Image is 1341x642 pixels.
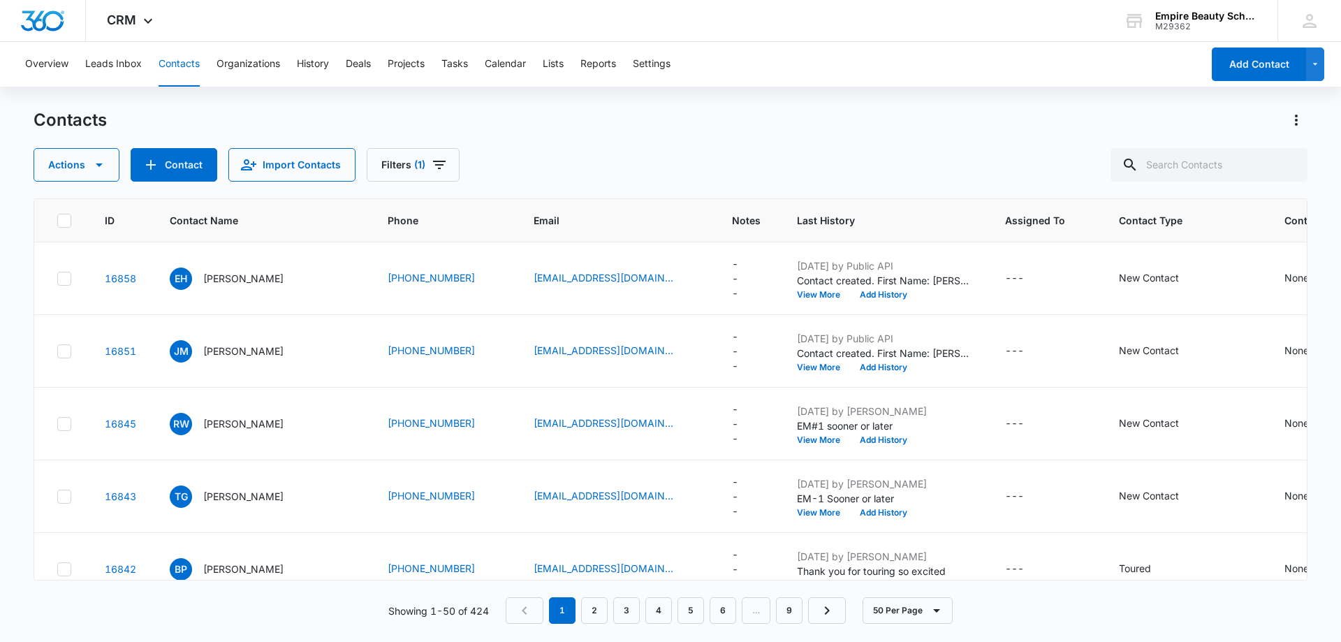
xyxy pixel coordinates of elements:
button: Add History [850,509,917,517]
div: Notes - - Select to Edit Field [732,547,763,591]
a: [PHONE_NUMBER] [388,416,475,430]
div: None [1284,488,1309,503]
button: Add History [850,291,917,299]
div: Email - 26eholden@pmhschool.com - Select to Edit Field [534,270,698,287]
div: New Contact [1119,270,1179,285]
span: ID [105,213,116,228]
button: Overview [25,42,68,87]
button: View More [797,291,850,299]
div: Contact Status - None - Select to Edit Field [1284,416,1334,432]
button: Actions [34,148,119,182]
div: Contact Status - None - Select to Edit Field [1284,488,1334,505]
div: Toured [1119,561,1151,576]
span: Contact Type [1119,213,1231,228]
p: [PERSON_NAME] [203,344,284,358]
div: Contact Type - New Contact - Select to Edit Field [1119,343,1204,360]
a: Page 4 [645,597,672,624]
div: --- [732,402,738,446]
a: [EMAIL_ADDRESS][DOMAIN_NAME] [534,561,673,576]
div: Contact Type - Toured - Select to Edit Field [1119,561,1176,578]
a: [PHONE_NUMBER] [388,270,475,285]
button: Leads Inbox [85,42,142,87]
div: Contact Type - New Contact - Select to Edit Field [1119,270,1204,287]
div: Email - Zombielover603@gmail.com - Select to Edit Field [534,416,698,432]
a: Page 5 [677,597,704,624]
a: Next Page [808,597,846,624]
button: Contacts [159,42,200,87]
div: Email - taylorgarrison7061@outlook.com - Select to Edit Field [534,488,698,505]
div: --- [732,547,738,591]
p: Contact created. First Name: [PERSON_NAME] Last Name: [PERSON_NAME] Source: Form - Contact Us Sta... [797,273,972,288]
a: [EMAIL_ADDRESS][DOMAIN_NAME] [534,270,673,285]
span: EH [170,268,192,290]
div: Notes - - Select to Edit Field [732,329,763,373]
div: --- [1005,561,1024,578]
span: (1) [414,160,425,170]
span: Phone [388,213,480,228]
button: View More [797,509,850,517]
button: Tasks [441,42,468,87]
div: Contact Name - Taylor Garrison - Select to Edit Field [170,486,309,508]
button: 50 Per Page [863,597,953,624]
div: --- [732,256,738,300]
span: Last History [797,213,951,228]
div: --- [1005,270,1024,287]
p: Thank you for touring so excited [797,564,972,578]
button: Add History [850,363,917,372]
a: Navigate to contact details page for Taylor Garrison [105,490,136,502]
h1: Contacts [34,110,107,131]
p: [DATE] by Public API [797,258,972,273]
p: EM-1 Sooner or later [797,491,972,506]
p: [PERSON_NAME] [203,416,284,431]
div: Assigned To - - Select to Edit Field [1005,561,1049,578]
div: --- [732,329,738,373]
p: [DATE] by [PERSON_NAME] [797,404,972,418]
div: Notes - - Select to Edit Field [732,402,763,446]
span: JM [170,340,192,363]
span: Email [534,213,678,228]
a: [PHONE_NUMBER] [388,343,475,358]
div: --- [1005,416,1024,432]
p: [PERSON_NAME] [203,489,284,504]
div: Contact Status - None - Select to Edit Field [1284,270,1334,287]
a: [PHONE_NUMBER] [388,488,475,503]
p: [PERSON_NAME] [203,271,284,286]
button: Calendar [485,42,526,87]
div: account id [1155,22,1257,31]
div: --- [732,474,738,518]
p: [DATE] by [PERSON_NAME] [797,476,972,491]
a: Page 9 [776,597,803,624]
div: Phone - +1 (802) 555-5312 - Select to Edit Field [388,343,500,360]
div: Assigned To - - Select to Edit Field [1005,488,1049,505]
button: Import Contacts [228,148,356,182]
div: Notes - - Select to Edit Field [732,474,763,518]
div: Phone - (603) 998-7350 - Select to Edit Field [388,270,500,287]
div: New Contact [1119,488,1179,503]
div: Contact Name - Bridget Plant - Select to Edit Field [170,558,309,581]
span: TG [170,486,192,508]
p: [DATE] by [PERSON_NAME] [797,549,972,564]
div: Contact Name - Jill Martin - Select to Edit Field [170,340,309,363]
div: None [1284,416,1309,430]
span: CRM [107,13,136,27]
a: Page 3 [613,597,640,624]
p: Showing 1-50 of 424 [388,604,489,618]
span: Assigned To [1005,213,1065,228]
div: Assigned To - - Select to Edit Field [1005,416,1049,432]
div: Contact Type - New Contact - Select to Edit Field [1119,416,1204,432]
button: View More [797,436,850,444]
a: [EMAIL_ADDRESS][DOMAIN_NAME] [534,416,673,430]
div: Contact Status - None - Select to Edit Field [1284,561,1334,578]
span: Notes [732,213,763,228]
div: Assigned To - - Select to Edit Field [1005,343,1049,360]
div: Contact Status - None - Select to Edit Field [1284,343,1334,360]
button: Add Contact [131,148,217,182]
div: Phone - +1 (603) 818-9458 - Select to Edit Field [388,416,500,432]
div: Phone - (603) 759-8577 - Select to Edit Field [388,561,500,578]
div: New Contact [1119,343,1179,358]
button: Projects [388,42,425,87]
span: RW [170,413,192,435]
p: [PERSON_NAME] [203,562,284,576]
span: Contact Name [170,213,334,228]
a: Navigate to contact details page for Bridget Plant [105,563,136,575]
